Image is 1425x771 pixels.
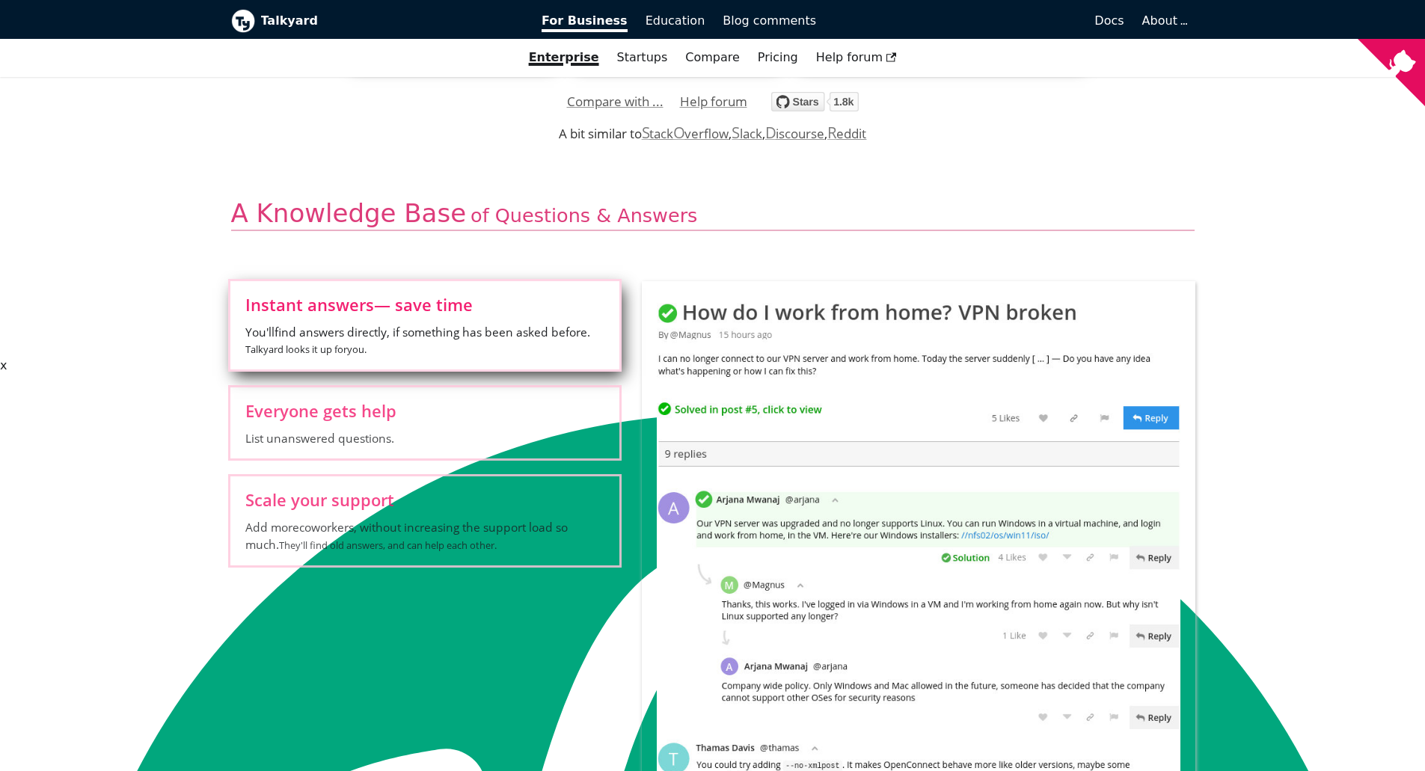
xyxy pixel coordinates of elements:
[245,430,604,446] span: List unanswered questions.
[245,324,604,358] span: You'll find answers directly, if something has been asked before.
[825,8,1133,34] a: Docs
[520,45,608,70] a: Enterprise
[279,538,497,552] small: They'll find old answers, and can help each other.
[642,125,729,142] a: StackOverflow
[723,13,816,28] span: Blog comments
[261,11,521,31] b: Talkyard
[732,122,740,143] span: S
[642,122,650,143] span: S
[827,122,837,143] span: R
[807,45,906,70] a: Help forum
[646,13,705,28] span: Education
[765,122,776,143] span: D
[1142,13,1186,28] a: About
[771,94,859,116] a: Star debiki/talkyard on GitHub
[816,50,897,64] span: Help forum
[567,90,664,113] a: Compare with ...
[827,125,866,142] a: Reddit
[245,296,604,313] span: Instant answers — save time
[533,8,637,34] a: For Business
[714,8,825,34] a: Blog comments
[231,9,255,33] img: Talkyard logo
[685,50,740,64] a: Compare
[231,9,521,33] a: Talkyard logoTalkyard
[608,45,677,70] a: Startups
[673,122,685,143] span: O
[1094,13,1124,28] span: Docs
[732,125,761,142] a: Slack
[245,343,367,356] small: Talkyard looks it up for you .
[542,13,628,32] span: For Business
[245,491,604,508] span: Scale your support
[245,519,604,553] span: Add more coworkers , without increasing the support load so much.
[471,204,697,227] span: of Questions & Answers
[749,45,807,70] a: Pricing
[771,92,859,111] img: talkyard.svg
[680,90,747,113] a: Help forum
[765,125,824,142] a: Discourse
[637,8,714,34] a: Education
[245,402,604,419] span: Everyone gets help
[231,197,1195,231] h2: A Knowledge Base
